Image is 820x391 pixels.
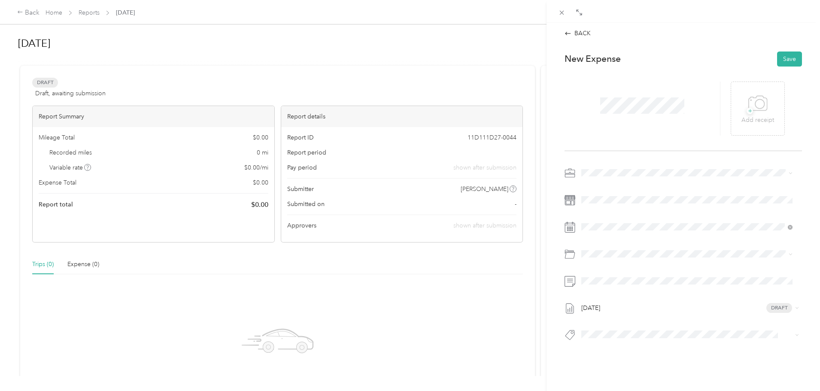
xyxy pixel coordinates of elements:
button: Save [777,52,802,67]
iframe: Everlance-gr Chat Button Frame [772,343,820,391]
div: BACK [565,29,591,38]
p: Add receipt [741,115,774,125]
span: + [747,108,753,114]
p: New Expense [565,53,621,65]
